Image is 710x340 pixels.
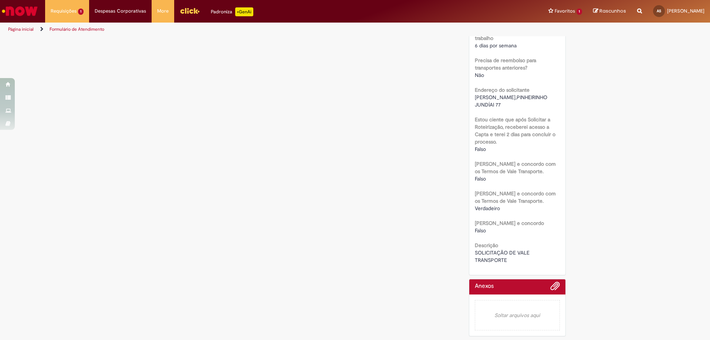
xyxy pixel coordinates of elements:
[180,5,200,16] img: click_logo_yellow_360x200.png
[475,146,486,152] span: Falso
[475,300,560,330] em: Soltar arquivos aqui
[78,9,84,15] span: 1
[599,7,626,14] span: Rascunhos
[6,23,468,36] ul: Trilhas de página
[593,8,626,15] a: Rascunhos
[475,161,556,175] b: [PERSON_NAME] e concordo com os Termos de Vale Transporte.
[475,205,500,212] span: Verdadeiro
[555,7,575,15] span: Favoritos
[475,190,556,204] b: [PERSON_NAME] e concordo com os Termos de Vale Transporte.
[50,26,104,32] a: Formulário de Atendimento
[475,57,536,71] b: Precisa de reembolso para transportes anteriores?
[550,281,560,294] button: Adicionar anexos
[475,283,494,290] h2: Anexos
[1,4,39,18] img: ServiceNow
[577,9,582,15] span: 1
[657,9,661,13] span: AS
[8,26,34,32] a: Página inicial
[475,220,544,226] b: [PERSON_NAME] e concordo
[475,94,549,108] span: [PERSON_NAME],PINHEIRINHO JUNDÍAI 77
[211,7,253,16] div: Padroniza
[667,8,704,14] span: [PERSON_NAME]
[475,249,531,263] span: SOLICITAÇÃO DE VALE TRANSPORTE
[475,242,498,249] b: Descrição
[51,7,77,15] span: Requisições
[475,72,484,78] span: Não
[475,227,486,234] span: Falso
[475,27,550,41] b: Informe a frequência no local de trabalho
[235,7,253,16] p: +GenAi
[475,175,486,182] span: Falso
[475,42,517,49] span: 6 dias por semana
[95,7,146,15] span: Despesas Corporativas
[157,7,169,15] span: More
[475,116,555,145] b: Estou ciente que após Solicitar a Roteirização, receberei acesso a Capta e terei 2 dias para conc...
[475,87,530,93] b: Endereço do solicitante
